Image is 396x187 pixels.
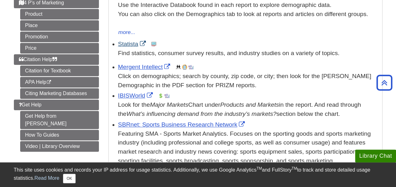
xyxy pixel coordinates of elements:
i: What’s influencing demand from the industry’s markets? [126,110,276,117]
img: Financial Report [158,93,163,98]
a: Link opens in new window [118,92,154,99]
img: Industry Report [164,93,169,98]
i: Products and Markets [220,101,279,108]
a: Link opens in new window [118,121,247,128]
img: Company Information [182,65,187,70]
a: Citation Help [14,54,99,65]
a: Get Help [14,99,99,110]
a: Read More [34,175,59,181]
i: This link opens in a new window [46,80,52,84]
div: This site uses cookies and records your IP address for usage statistics. Additionally, we use Goo... [14,166,382,183]
a: Product [20,9,99,20]
a: Promotion [20,31,99,42]
a: Citation for Textbook [20,65,99,76]
a: Video | Library Overview [20,141,99,152]
a: Citing Marketing Databases [20,88,99,99]
p: Find statistics, consumer survey results, and industry studies on a variety of topics. [118,49,379,58]
a: APA Help [20,77,99,88]
i: Major Markets [150,101,188,108]
p: Featuring SMA - Sports Market Analytics. Focuses on the sporting goods and sports marketing indus... [118,129,379,166]
a: Back to Top [374,78,394,87]
a: Link opens in new window [118,41,147,47]
a: How To Guides [20,130,99,140]
a: Price [20,43,99,54]
img: Demographics [176,65,181,70]
button: Library Chat [355,150,396,162]
a: Place [20,20,99,31]
img: Industry Report [188,65,193,70]
sup: TM [256,166,262,171]
button: more... [118,28,136,37]
a: Link opens in new window [118,64,172,70]
button: Close [63,174,75,183]
span: Citation Help [19,57,57,62]
a: Get Help from [PERSON_NAME] [20,111,99,129]
span: Get Help [19,102,42,107]
img: Statistics [151,42,156,47]
sup: TM [292,166,297,171]
div: Look for the Chart under in the report. And read through the section below the chart. [118,100,379,119]
div: Click on demographics; search by county, zip code, or city; then look for the [PERSON_NAME] Demog... [118,72,379,90]
div: Use the Interactive Databook found in each report to explore demographic data. You can also click... [118,1,379,28]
